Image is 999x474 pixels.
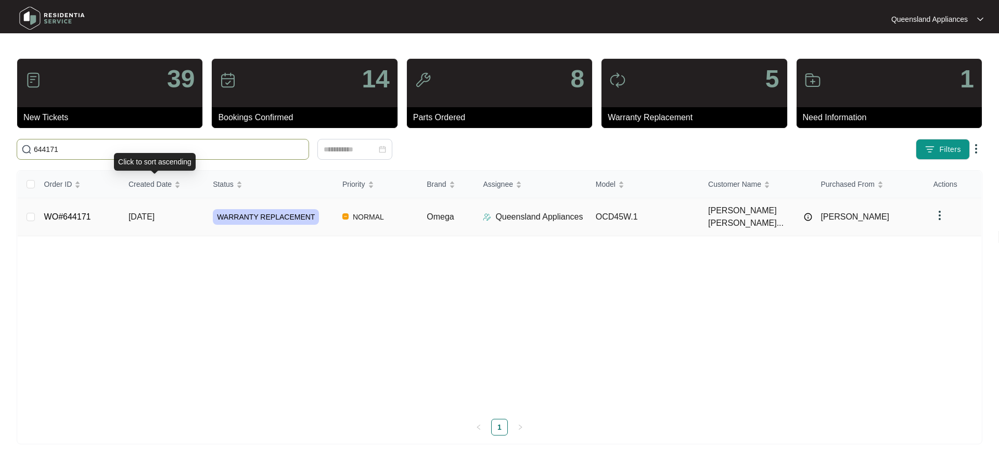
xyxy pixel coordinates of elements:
[334,171,418,198] th: Priority
[470,419,487,435] li: Previous Page
[23,111,202,124] p: New Tickets
[517,424,523,430] span: right
[939,144,961,155] span: Filters
[483,178,513,190] span: Assignee
[342,213,349,220] img: Vercel Logo
[120,171,204,198] th: Created Date
[587,198,700,236] td: OCD45W.1
[427,178,446,190] span: Brand
[16,3,88,34] img: residentia service logo
[475,171,587,198] th: Assignee
[427,212,454,221] span: Omega
[512,419,529,435] li: Next Page
[167,67,195,92] p: 39
[804,213,812,221] img: Info icon
[970,143,982,155] img: dropdown arrow
[349,211,388,223] span: NORMAL
[25,72,42,88] img: icon
[129,212,155,221] span: [DATE]
[821,212,889,221] span: [PERSON_NAME]
[804,72,821,88] img: icon
[708,204,799,229] span: [PERSON_NAME] [PERSON_NAME]...
[34,144,304,155] input: Search by Order Id, Assignee Name, Customer Name, Brand and Model
[570,67,584,92] p: 8
[495,211,583,223] p: Queensland Appliances
[44,212,91,221] a: WO#644171
[220,72,236,88] img: icon
[803,111,982,124] p: Need Information
[925,171,981,198] th: Actions
[415,72,431,88] img: icon
[476,424,482,430] span: left
[608,111,787,124] p: Warranty Replacement
[812,171,925,198] th: Purchased From
[213,209,319,225] span: WARRANTY REPLACEMENT
[491,419,508,435] li: 1
[596,178,616,190] span: Model
[960,67,974,92] p: 1
[36,171,120,198] th: Order ID
[587,171,700,198] th: Model
[129,178,172,190] span: Created Date
[821,178,874,190] span: Purchased From
[413,111,592,124] p: Parts Ordered
[492,419,507,435] a: 1
[765,67,779,92] p: 5
[21,144,32,155] img: search-icon
[204,171,334,198] th: Status
[470,419,487,435] button: left
[609,72,626,88] img: icon
[977,17,983,22] img: dropdown arrow
[213,178,234,190] span: Status
[933,209,946,222] img: dropdown arrow
[512,419,529,435] button: right
[916,139,970,160] button: filter iconFilters
[342,178,365,190] span: Priority
[218,111,397,124] p: Bookings Confirmed
[483,213,491,221] img: Assigner Icon
[418,171,475,198] th: Brand
[891,14,968,24] p: Queensland Appliances
[700,171,812,198] th: Customer Name
[44,178,72,190] span: Order ID
[708,178,761,190] span: Customer Name
[925,144,935,155] img: filter icon
[362,67,389,92] p: 14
